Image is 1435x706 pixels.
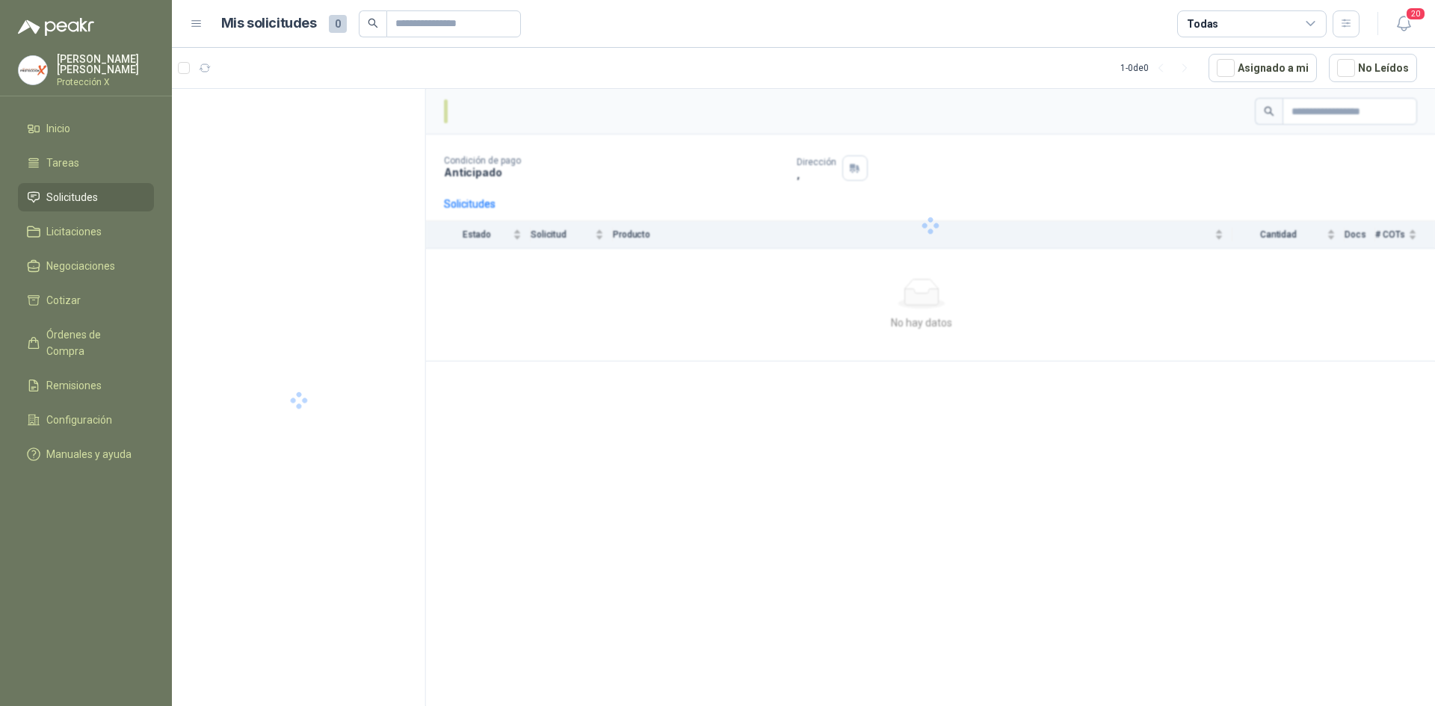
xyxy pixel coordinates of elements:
span: Solicitudes [46,189,98,205]
span: search [368,18,378,28]
p: [PERSON_NAME] [PERSON_NAME] [57,54,154,75]
span: Negociaciones [46,258,115,274]
a: Licitaciones [18,217,154,246]
button: No Leídos [1329,54,1417,82]
img: Company Logo [19,56,47,84]
a: Tareas [18,149,154,177]
span: Manuales y ayuda [46,446,132,462]
a: Negociaciones [18,252,154,280]
div: Todas [1187,16,1218,32]
a: Órdenes de Compra [18,321,154,365]
span: Licitaciones [46,223,102,240]
span: Cotizar [46,292,81,309]
span: Órdenes de Compra [46,326,140,359]
a: Configuración [18,406,154,434]
div: 1 - 0 de 0 [1120,56,1197,80]
span: Inicio [46,120,70,137]
span: 20 [1405,7,1426,21]
button: 20 [1390,10,1417,37]
a: Manuales y ayuda [18,440,154,468]
button: Asignado a mi [1209,54,1317,82]
span: Configuración [46,412,112,428]
span: Tareas [46,155,79,171]
img: Logo peakr [18,18,94,36]
a: Inicio [18,114,154,143]
a: Remisiones [18,371,154,400]
a: Solicitudes [18,183,154,211]
span: 0 [329,15,347,33]
h1: Mis solicitudes [221,13,317,34]
a: Cotizar [18,286,154,315]
p: Protección X [57,78,154,87]
span: Remisiones [46,377,102,394]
